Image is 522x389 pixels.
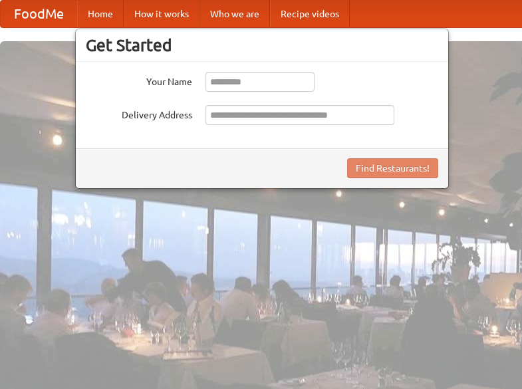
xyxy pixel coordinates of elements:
[270,1,350,27] a: Recipe videos
[86,72,192,88] label: Your Name
[347,158,438,178] button: Find Restaurants!
[77,1,124,27] a: Home
[86,35,438,55] h3: Get Started
[1,1,77,27] a: FoodMe
[86,105,192,122] label: Delivery Address
[124,1,199,27] a: How it works
[199,1,270,27] a: Who we are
